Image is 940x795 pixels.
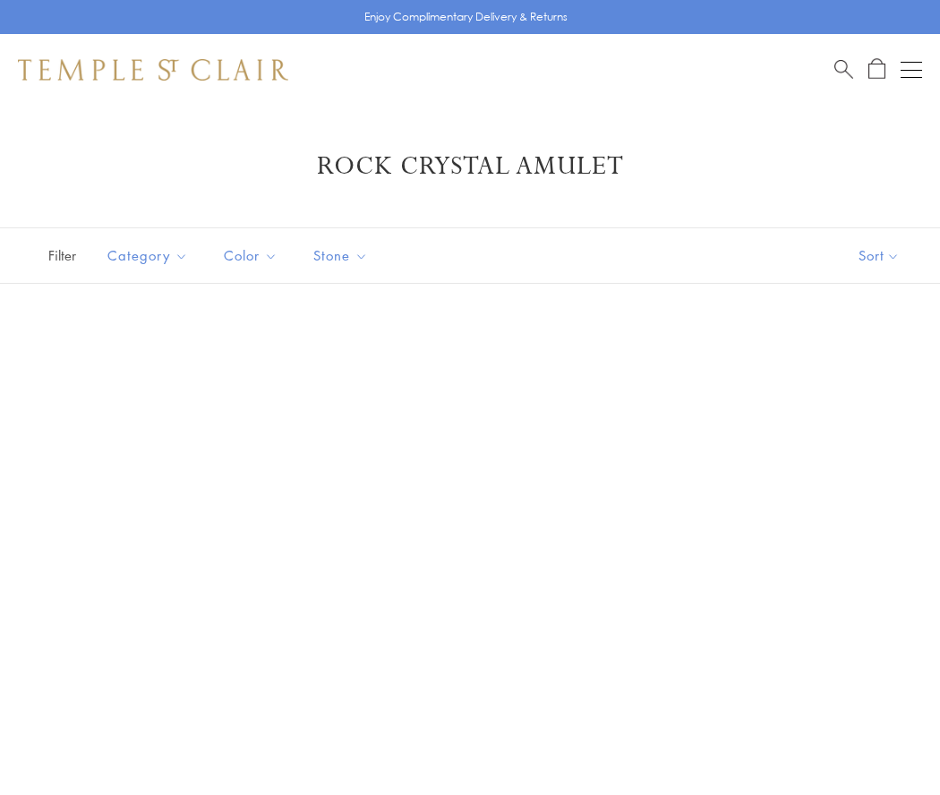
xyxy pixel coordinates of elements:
[94,235,201,276] button: Category
[834,58,853,81] a: Search
[364,8,568,26] p: Enjoy Complimentary Delivery & Returns
[868,58,885,81] a: Open Shopping Bag
[215,244,291,267] span: Color
[304,244,381,267] span: Stone
[300,235,381,276] button: Stone
[210,235,291,276] button: Color
[901,59,922,81] button: Open navigation
[45,150,895,183] h1: Rock Crystal Amulet
[18,59,288,81] img: Temple St. Clair
[98,244,201,267] span: Category
[818,228,940,283] button: Show sort by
